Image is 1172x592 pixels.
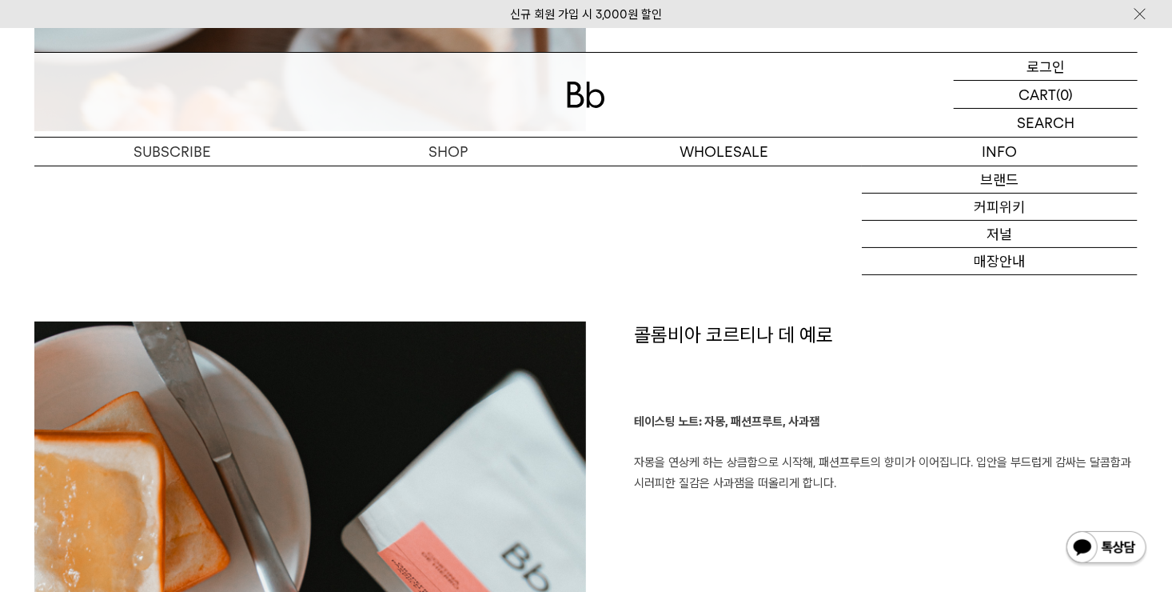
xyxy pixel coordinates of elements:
b: 테이스팅 노트: 자몽, 패션프루트, 사과잼 [634,414,819,429]
a: 채용 [862,275,1138,302]
a: 신규 회원 가입 시 3,000원 할인 [510,7,662,22]
a: 브랜드 [862,166,1138,194]
h1: 콜롬비아 코르티나 데 예로 [634,322,1138,413]
a: SUBSCRIBE [34,138,310,166]
a: CART (0) [954,81,1138,109]
p: WHOLESALE [586,138,862,166]
p: INFO [862,138,1138,166]
a: 로그인 [954,53,1138,81]
a: 커피위키 [862,194,1138,221]
img: 카카오톡 채널 1:1 채팅 버튼 [1065,530,1148,568]
a: 매장안내 [862,248,1138,275]
p: 자몽을 연상케 하는 상큼함으로 시작해, 패션프루트의 향미가 이어집니다. 입안을 부드럽게 감싸는 달콤함과 시러피한 질감은 사과잼을 떠올리게 합니다. [634,412,1138,494]
p: CART [1019,81,1056,108]
img: 로고 [567,82,605,108]
a: SHOP [310,138,586,166]
p: (0) [1056,81,1073,108]
p: 로그인 [1026,53,1065,80]
a: 저널 [862,221,1138,248]
p: SEARCH [1017,109,1074,137]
